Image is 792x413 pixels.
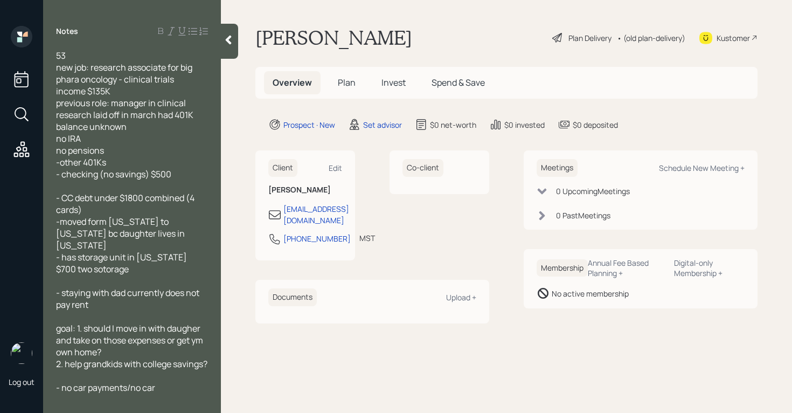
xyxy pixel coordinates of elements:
div: 0 Upcoming Meeting s [556,185,630,197]
h6: [PERSON_NAME] [268,185,342,195]
div: Prospect · New [283,119,335,130]
h6: Membership [537,259,588,277]
div: $0 net-worth [430,119,476,130]
div: Digital-only Membership + [674,258,745,278]
div: [EMAIL_ADDRESS][DOMAIN_NAME] [283,203,349,226]
div: Plan Delivery [568,32,612,44]
span: - checking (no savings) $500 [56,168,171,180]
span: - has storage unit in [US_STATE] $700 two sotorage [56,251,189,275]
div: $0 deposited [573,119,618,130]
h6: Client [268,159,297,177]
h1: [PERSON_NAME] [255,26,412,50]
span: - staying with dad currently does not pay rent [56,287,201,311]
div: No active membership [552,288,629,299]
span: no IRA [56,133,81,144]
span: - no car payments/no car [56,382,155,394]
span: Spend & Save [432,77,485,88]
span: new job: research associate for big phara oncology - clinical trials [56,61,194,85]
img: retirable_logo.png [11,342,32,364]
div: Annual Fee Based Planning + [588,258,665,278]
span: 2. help grandkids with college savings? [56,358,207,370]
div: Kustomer [717,32,750,44]
div: Upload + [446,292,476,302]
div: • (old plan-delivery) [617,32,685,44]
div: $0 invested [504,119,545,130]
h6: Meetings [537,159,578,177]
span: Plan [338,77,356,88]
div: Set advisor [363,119,402,130]
span: goal: 1. should I move in with daugher and take on those expenses or get ym own home? [56,322,205,358]
h6: Co-client [402,159,443,177]
div: 0 Past Meeting s [556,210,610,221]
span: -moved form [US_STATE] to [US_STATE] bc daughter lives in [US_STATE] [56,216,186,251]
span: income $135K [56,85,110,97]
span: 53 [56,50,66,61]
div: Log out [9,377,34,387]
span: -other 401Ks [56,156,106,168]
span: previous role: manager in clinical research laid off in march had 401K balance unknown [56,97,195,133]
span: Invest [381,77,406,88]
h6: Documents [268,288,317,306]
div: [PHONE_NUMBER] [283,233,351,244]
span: - CC debt under $1800 combined (4 cards) [56,192,196,216]
span: Overview [273,77,312,88]
div: MST [359,232,375,244]
div: Edit [329,163,342,173]
div: Schedule New Meeting + [659,163,745,173]
span: no pensions [56,144,104,156]
label: Notes [56,26,78,37]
